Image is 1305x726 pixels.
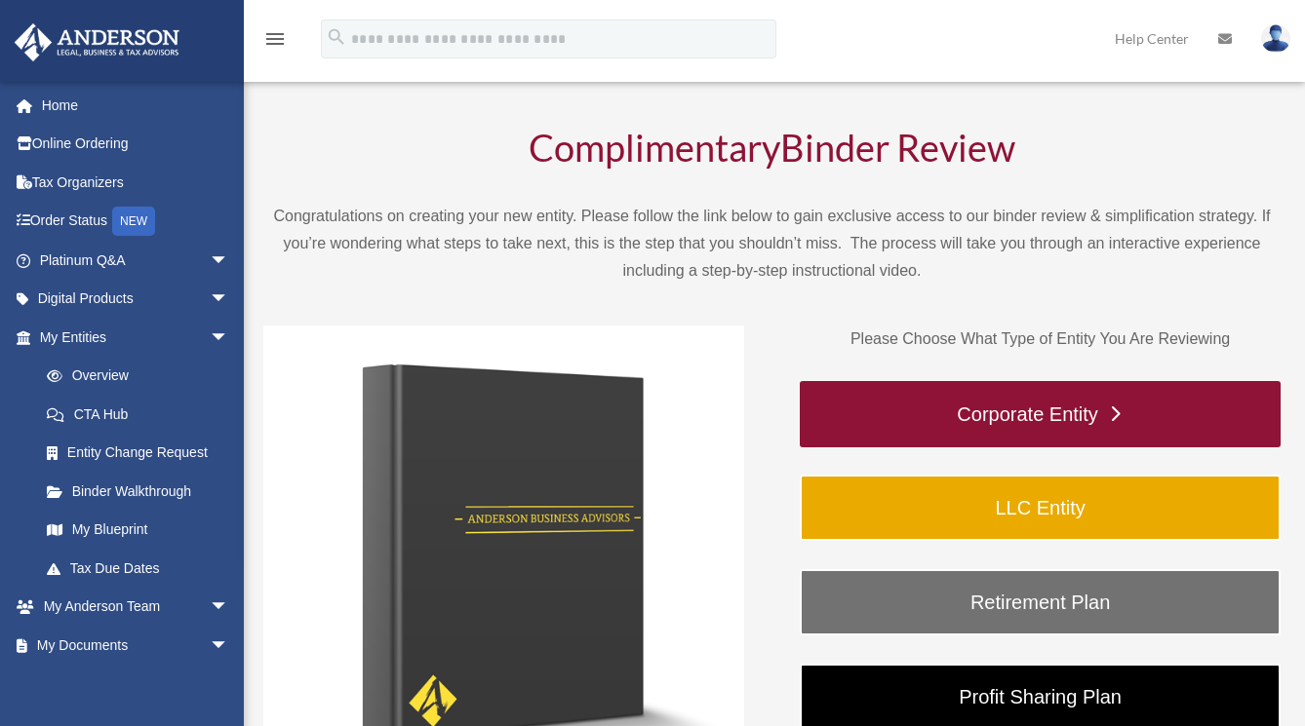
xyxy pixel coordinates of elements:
[780,125,1015,170] span: Binder Review
[27,511,258,550] a: My Blueprint
[210,318,249,358] span: arrow_drop_down
[800,569,1281,635] a: Retirement Plan
[210,280,249,320] span: arrow_drop_down
[800,381,1281,447] a: Corporate Entity
[14,588,258,627] a: My Anderson Teamarrow_drop_down
[14,241,258,280] a: Platinum Q&Aarrow_drop_down
[529,125,780,170] span: Complimentary
[210,588,249,628] span: arrow_drop_down
[800,325,1281,353] p: Please Choose What Type of Entity You Are Reviewing
[27,434,258,473] a: Entity Change Request
[9,23,185,61] img: Anderson Advisors Platinum Portal
[14,280,258,319] a: Digital Productsarrow_drop_down
[14,163,258,202] a: Tax Organizers
[14,626,258,665] a: My Documentsarrow_drop_down
[14,318,258,357] a: My Entitiesarrow_drop_down
[263,27,287,51] i: menu
[1261,24,1290,53] img: User Pic
[326,26,347,48] i: search
[14,86,258,125] a: Home
[263,34,287,51] a: menu
[800,475,1281,541] a: LLC Entity
[27,357,258,396] a: Overview
[27,395,258,434] a: CTA Hub
[27,472,249,511] a: Binder Walkthrough
[14,202,258,242] a: Order StatusNEW
[210,241,249,281] span: arrow_drop_down
[210,626,249,666] span: arrow_drop_down
[14,125,258,164] a: Online Ordering
[263,203,1281,285] p: Congratulations on creating your new entity. Please follow the link below to gain exclusive acces...
[112,207,155,236] div: NEW
[27,549,258,588] a: Tax Due Dates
